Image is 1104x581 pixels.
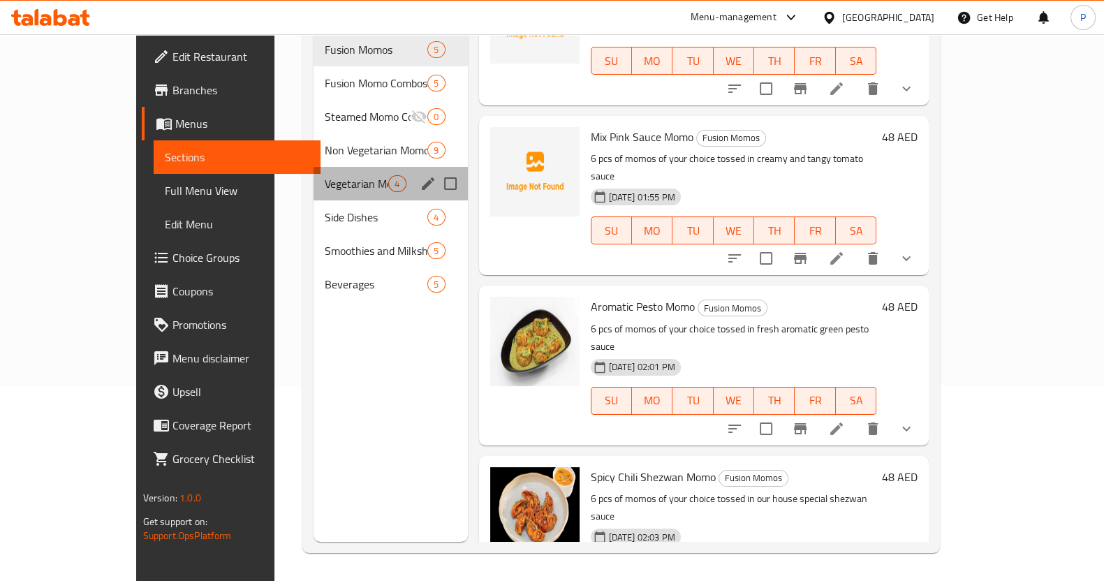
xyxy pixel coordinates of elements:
div: items [427,108,445,125]
span: SA [841,51,871,71]
a: Coverage Report [142,409,321,442]
div: items [427,142,445,159]
a: Sections [154,140,321,174]
button: Branch-specific-item [783,412,817,446]
span: MO [638,390,667,411]
button: SA [836,47,876,75]
span: 4 [389,177,405,191]
span: Smoothies and Milkshakes [325,242,427,259]
svg: Show Choices [898,420,915,437]
span: Fusion Momos [325,41,427,58]
span: Full Menu View [165,182,309,199]
button: show more [890,412,923,446]
span: Non Vegetarian Momos [325,142,427,159]
span: [DATE] 02:03 PM [603,531,681,544]
span: MO [638,221,667,241]
span: FR [800,221,830,241]
button: show more [890,72,923,105]
span: 5 [428,77,444,90]
h6: 48 AED [882,467,918,487]
a: Upsell [142,375,321,409]
a: Menus [142,107,321,140]
span: Edit Restaurant [172,48,309,65]
button: sort-choices [718,72,751,105]
button: Branch-specific-item [783,72,817,105]
span: Select to update [751,414,781,443]
span: SA [841,390,871,411]
span: Upsell [172,383,309,400]
a: Grocery Checklist [142,442,321,476]
button: TH [754,216,795,244]
span: SU [597,390,626,411]
button: WE [714,216,754,244]
p: 6 pcs of momos of your choice tossed in fresh aromatic green pesto sauce [591,321,877,355]
div: items [427,75,445,91]
div: Steamed Momo Combo Offers [325,108,411,125]
span: WE [719,51,749,71]
span: TH [760,221,789,241]
span: [DATE] 02:01 PM [603,360,681,374]
h6: 48 AED [882,127,918,147]
div: items [427,242,445,259]
button: FR [795,47,835,75]
button: SA [836,216,876,244]
a: Menu disclaimer [142,341,321,375]
span: MO [638,51,667,71]
button: delete [856,412,890,446]
span: P [1080,10,1086,25]
span: 5 [428,244,444,258]
button: sort-choices [718,242,751,275]
span: SA [841,221,871,241]
a: Edit Menu [154,207,321,241]
img: Mix Pink Sauce Momo [490,127,580,216]
button: SU [591,387,632,415]
span: Edit Menu [165,216,309,233]
a: Edit Restaurant [142,40,321,73]
span: Vegetarian Momo [325,175,388,192]
div: Menu-management [691,9,777,26]
span: SU [597,51,626,71]
div: Non Vegetarian Momos9 [314,133,467,167]
button: MO [632,47,672,75]
a: Choice Groups [142,241,321,274]
span: Sections [165,149,309,166]
span: TU [678,221,707,241]
button: SU [591,216,632,244]
button: FR [795,216,835,244]
a: Edit menu item [828,250,845,267]
span: 4 [428,211,444,224]
a: Coupons [142,274,321,308]
img: Spicy Chili Shezwan Momo [490,467,580,557]
span: TH [760,390,789,411]
span: Promotions [172,316,309,333]
div: Fusion Momos [696,130,766,147]
button: TH [754,387,795,415]
button: edit [418,173,439,194]
div: Vegetarian Momo4edit [314,167,467,200]
span: Spicy Chili Shezwan Momo [591,466,716,487]
button: MO [632,216,672,244]
span: Menu disclaimer [172,350,309,367]
span: WE [719,390,749,411]
div: Smoothies and Milkshakes5 [314,234,467,267]
button: delete [856,72,890,105]
a: Promotions [142,308,321,341]
div: Fusion Momos5 [314,33,467,66]
span: SU [597,221,626,241]
span: Fusion Momos [698,300,767,316]
span: Mix Pink Sauce Momo [591,126,693,147]
button: WE [714,387,754,415]
button: TU [672,216,713,244]
span: Fusion Momo Combos [325,75,427,91]
svg: Show Choices [898,250,915,267]
svg: Inactive section [411,108,427,125]
span: 1.0.0 [179,489,201,507]
span: Menus [175,115,309,132]
button: delete [856,242,890,275]
button: WE [714,47,754,75]
div: Fusion Momo Combos5 [314,66,467,100]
